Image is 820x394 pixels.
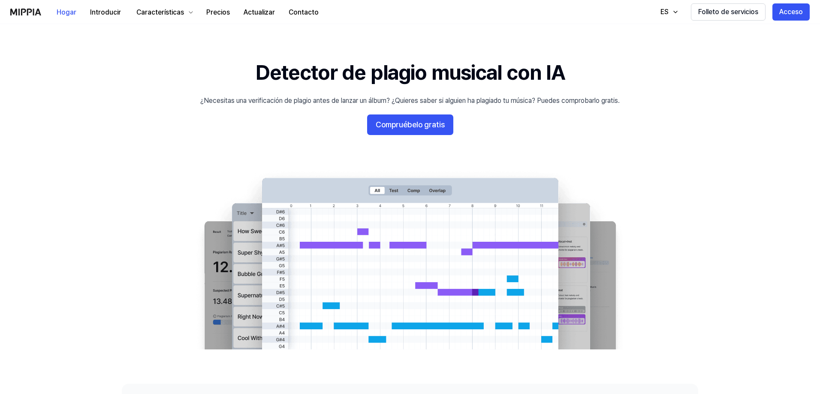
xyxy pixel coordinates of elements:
a: Hogar [50,0,83,24]
font: Compruébelo gratis [376,120,445,129]
button: Introducir [83,4,128,21]
button: Características [128,4,199,21]
img: logo [10,9,41,15]
font: ¿Necesitas una verificación de plagio antes de lanzar un álbum? ¿Quieres saber si alguien ha plag... [200,96,620,105]
font: Acceso [779,8,803,16]
button: Folleto de servicios [691,3,766,21]
button: Precios [199,4,237,21]
font: Características [136,8,184,16]
font: ES [660,8,669,16]
font: Folleto de servicios [698,8,758,16]
button: Actualizar [237,4,282,21]
a: Actualizar [237,0,282,24]
font: Hogar [57,8,76,16]
button: Hogar [50,4,83,21]
img: imagen principal [187,169,633,349]
button: Acceso [772,3,810,21]
font: Introducir [90,8,121,16]
button: Compruébelo gratis [367,114,453,135]
font: Contacto [289,8,319,16]
font: Detector de plagio musical con IA [256,60,564,85]
button: Contacto [282,4,326,21]
font: Actualizar [244,8,275,16]
button: ES [652,3,684,21]
font: Precios [206,8,230,16]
